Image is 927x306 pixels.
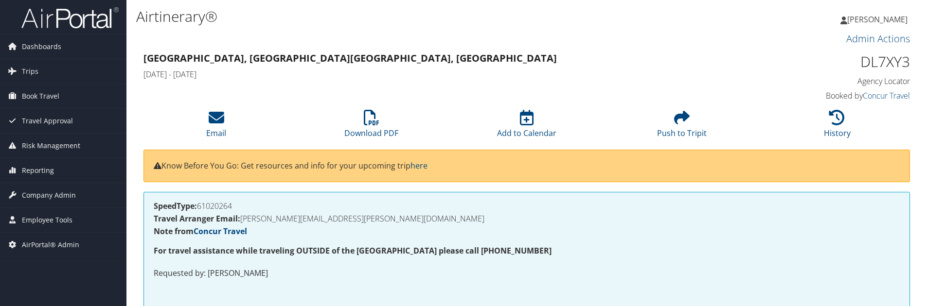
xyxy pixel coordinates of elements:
[22,84,59,108] span: Book Travel
[154,202,900,210] h4: 61020264
[154,215,900,222] h4: [PERSON_NAME][EMAIL_ADDRESS][PERSON_NAME][DOMAIN_NAME]
[22,134,80,158] span: Risk Management
[730,51,910,72] h1: DL7XY3
[154,267,900,280] p: Requested by: [PERSON_NAME]
[840,5,917,34] a: [PERSON_NAME]
[154,213,240,224] strong: Travel Arranger Email:
[863,90,910,101] a: Concur Travel
[206,115,226,138] a: Email
[22,59,38,84] span: Trips
[143,69,715,80] h4: [DATE] - [DATE]
[824,115,851,138] a: History
[847,14,908,25] span: [PERSON_NAME]
[22,233,79,257] span: AirPortal® Admin
[22,109,73,133] span: Travel Approval
[846,32,910,45] a: Admin Actions
[154,201,197,211] strong: SpeedType:
[194,226,247,237] a: Concur Travel
[410,160,428,171] a: here
[136,6,657,27] h1: Airtinerary®
[21,6,119,29] img: airportal-logo.png
[497,115,556,138] a: Add to Calendar
[344,115,398,138] a: Download PDF
[730,76,910,86] h4: Agency Locator
[22,158,54,183] span: Reporting
[730,90,910,101] h4: Booked by
[154,160,900,172] p: Know Before You Go: Get resources and info for your upcoming trip
[22,183,76,207] span: Company Admin
[154,226,247,237] strong: Note from
[154,245,552,256] strong: For travel assistance while traveling OUTSIDE of the [GEOGRAPHIC_DATA] please call [PHONE_NUMBER]
[22,34,61,59] span: Dashboards
[657,115,707,138] a: Push to Tripit
[22,208,72,232] span: Employee Tools
[143,51,557,65] strong: [GEOGRAPHIC_DATA], [GEOGRAPHIC_DATA] [GEOGRAPHIC_DATA], [GEOGRAPHIC_DATA]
